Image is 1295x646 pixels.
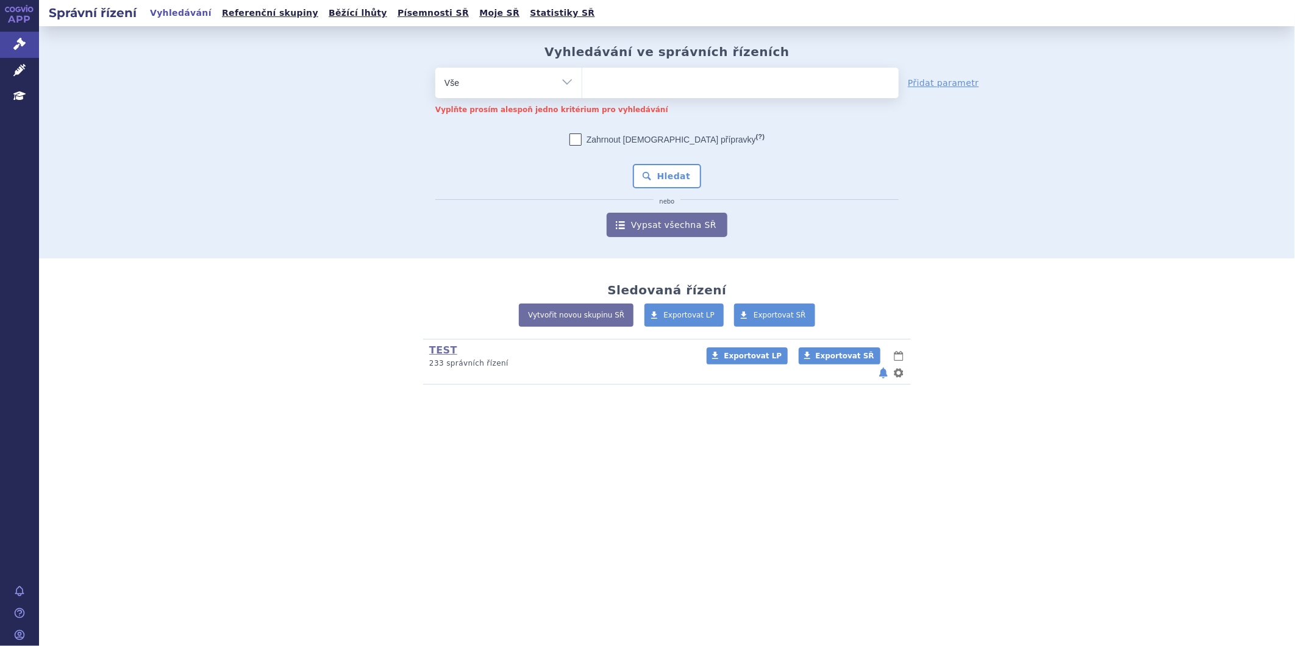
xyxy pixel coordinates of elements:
[435,105,899,115] p: Vyplňte prosím alespoň jedno kritérium pro vyhledávání
[893,349,905,363] button: lhůty
[754,311,806,319] span: Exportovat SŘ
[429,358,691,369] p: 233 správních řízení
[724,352,782,360] span: Exportovat LP
[526,5,598,21] a: Statistiky SŘ
[146,5,215,21] a: Vyhledávání
[816,352,874,360] span: Exportovat SŘ
[877,366,890,380] button: notifikace
[707,347,788,364] a: Exportovat LP
[519,303,633,327] a: Vytvořit novou skupinu SŘ
[664,311,715,319] span: Exportovat LP
[654,198,681,205] i: nebo
[218,5,322,21] a: Referenční skupiny
[908,77,979,89] a: Přidat parametr
[39,4,146,21] h2: Správní řízení
[394,5,473,21] a: Písemnosti SŘ
[644,303,724,327] a: Exportovat LP
[476,5,523,21] a: Moje SŘ
[607,283,726,297] h2: Sledovaná řízení
[756,133,765,141] abbr: (?)
[799,347,880,364] a: Exportovat SŘ
[429,344,457,356] a: TEST
[607,213,727,237] a: Vypsat všechna SŘ
[544,44,790,59] h2: Vyhledávání ve správních řízeních
[325,5,391,21] a: Běžící lhůty
[893,366,905,380] button: nastavení
[569,133,765,146] label: Zahrnout [DEMOGRAPHIC_DATA] přípravky
[734,303,815,327] a: Exportovat SŘ
[633,164,702,188] button: Hledat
